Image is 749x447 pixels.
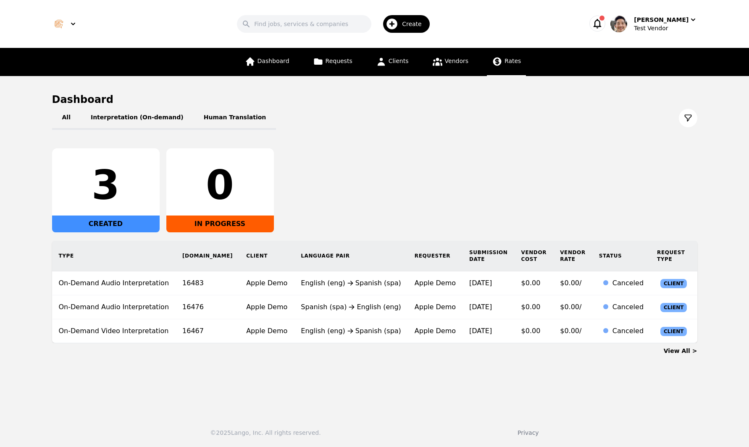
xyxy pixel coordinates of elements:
th: Requester [408,241,463,271]
th: [DOMAIN_NAME] [176,241,239,271]
th: Vendor Cost [515,241,554,271]
div: CREATED [52,216,160,232]
div: Canceled [612,302,644,312]
button: User Profile[PERSON_NAME]Test Vendor [610,16,697,32]
span: Requests [326,58,352,64]
td: $0.00 [515,319,554,343]
span: Clients [389,58,409,64]
span: Rates [505,58,521,64]
a: Vendors [427,48,473,76]
td: On-Demand Video Interpretation [52,319,176,343]
div: Test Vendor [634,24,697,32]
div: 0 [173,165,267,205]
div: Canceled [612,278,644,288]
time: [DATE] [469,279,492,287]
th: Client [239,241,294,271]
time: [DATE] [469,303,492,311]
span: Create [402,20,428,28]
div: Canceled [612,326,644,336]
div: IN PROGRESS [166,216,274,232]
th: Type [52,241,176,271]
span: Dashboard [258,58,289,64]
td: 16476 [176,295,239,319]
td: On-Demand Audio Interpretation [52,295,176,319]
span: Client [660,327,687,336]
button: All [52,106,81,130]
span: $0.00/ [560,303,581,311]
th: Status [592,241,650,271]
div: 3 [59,165,153,205]
td: 16467 [176,319,239,343]
div: English (eng) Spanish (spa) [301,326,401,336]
a: Clients [371,48,414,76]
td: Apple Demo [239,319,294,343]
span: $0.00/ [560,327,581,335]
span: Client [660,303,687,312]
img: Logo [52,17,66,31]
td: 16483 [176,271,239,295]
div: Spanish (spa) English (eng) [301,302,401,312]
button: Filter [679,109,697,127]
div: © 2025 Lango, Inc. All rights reserved. [210,429,321,437]
img: User Profile [610,16,627,32]
td: Apple Demo [239,271,294,295]
td: Apple Demo [239,295,294,319]
td: Apple Demo [408,295,463,319]
a: Rates [487,48,526,76]
td: Apple Demo [408,271,463,295]
a: Dashboard [240,48,294,76]
th: Vendor Rate [553,241,592,271]
div: [PERSON_NAME] [634,16,689,24]
input: Find jobs, services & companies [237,15,371,33]
a: Requests [308,48,357,76]
h1: Dashboard [52,93,697,106]
time: [DATE] [469,327,492,335]
div: English (eng) Spanish (spa) [301,278,401,288]
a: View All > [664,347,697,354]
th: Language Pair [294,241,408,271]
td: $0.00 [515,271,554,295]
td: $0.00 [515,295,554,319]
a: Privacy [518,429,539,436]
span: $0.00/ [560,279,581,287]
td: Apple Demo [408,319,463,343]
span: Client [660,279,687,288]
button: Interpretation (On-demand) [81,106,194,130]
th: Request Type [650,241,697,271]
td: On-Demand Audio Interpretation [52,271,176,295]
button: Create [371,12,435,36]
span: Vendors [445,58,468,64]
button: Human Translation [194,106,276,130]
th: Submission Date [463,241,515,271]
